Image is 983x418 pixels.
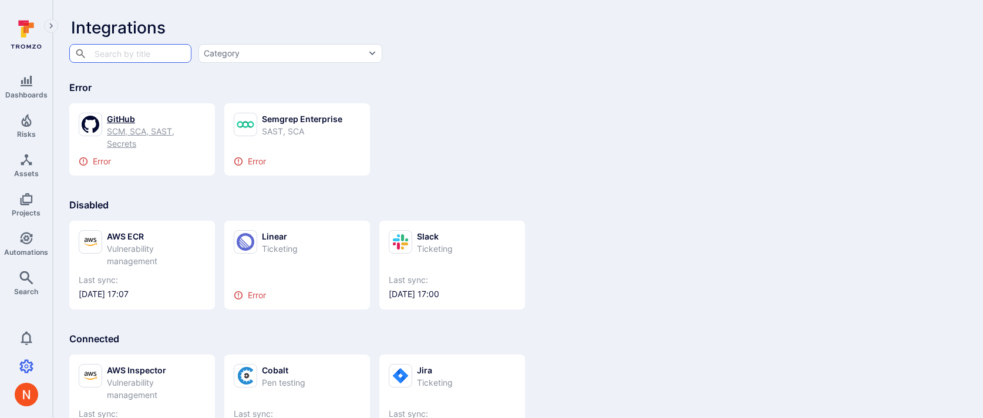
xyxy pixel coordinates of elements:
[79,230,206,300] a: AWS ECRVulnerability managementLast sync:[DATE] 17:07
[417,230,453,242] div: Slack
[92,43,168,63] input: Search by title
[79,288,206,300] span: [DATE] 17:07
[262,376,305,389] div: Pen testing
[71,18,166,38] span: Integrations
[417,364,453,376] div: Jira
[262,125,342,137] div: SAST, SCA
[262,113,342,125] div: Semgrep Enterprise
[389,230,516,300] a: SlackTicketingLast sync:[DATE] 17:00
[4,248,48,257] span: Automations
[15,383,38,406] img: ACg8ocIprwjrgDQnDsNSk9Ghn5p5-B8DpAKWoJ5Gi9syOE4K59tr4Q=s96-c
[107,230,206,242] div: AWS ECR
[69,333,119,345] span: Connected
[262,242,298,255] div: Ticketing
[12,208,41,217] span: Projects
[15,383,38,406] div: Neeren Patki
[69,199,109,211] span: Disabled
[47,21,55,31] i: Expand navigation menu
[79,157,206,166] div: Error
[107,376,206,401] div: Vulnerability management
[262,364,305,376] div: Cobalt
[389,288,516,300] span: [DATE] 17:00
[234,291,361,300] div: Error
[262,230,298,242] div: Linear
[107,242,206,267] div: Vulnerability management
[79,274,206,286] span: Last sync:
[107,125,206,150] div: SCM, SCA, SAST, Secrets
[69,82,92,93] span: Error
[14,287,38,296] span: Search
[417,376,453,389] div: Ticketing
[417,242,453,255] div: Ticketing
[79,113,206,166] a: GitHubSCM, SCA, SAST, SecretsError
[107,364,206,376] div: AWS Inspector
[107,113,206,125] div: GitHub
[44,19,58,33] button: Expand navigation menu
[14,169,39,178] span: Assets
[234,230,361,300] a: LinearTicketingError
[389,274,516,286] span: Last sync:
[204,48,240,59] div: Category
[234,113,361,166] a: Semgrep EnterpriseSAST, SCAError
[198,44,382,63] button: Category
[234,157,361,166] div: Error
[17,130,36,139] span: Risks
[5,90,48,99] span: Dashboards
